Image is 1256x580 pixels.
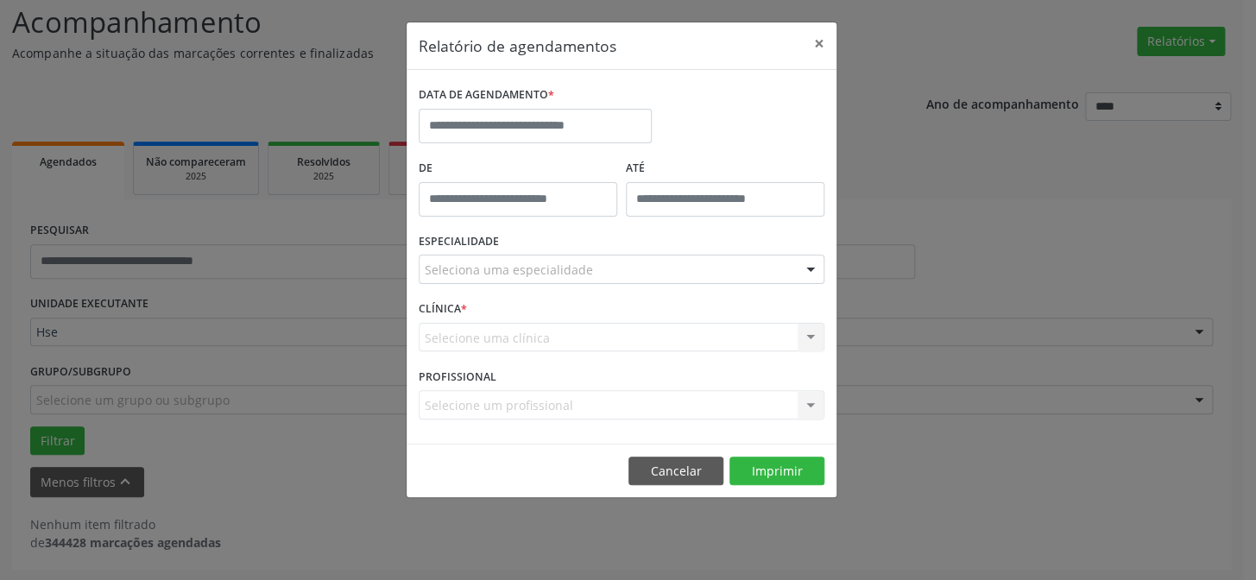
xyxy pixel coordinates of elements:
h5: Relatório de agendamentos [419,35,616,57]
label: PROFISSIONAL [419,363,496,390]
label: ATÉ [626,155,824,182]
label: De [419,155,617,182]
button: Cancelar [628,457,723,486]
button: Imprimir [729,457,824,486]
label: ESPECIALIDADE [419,229,499,255]
label: CLÍNICA [419,296,467,323]
span: Seleciona uma especialidade [425,261,593,279]
button: Close [802,22,836,65]
label: DATA DE AGENDAMENTO [419,82,554,109]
